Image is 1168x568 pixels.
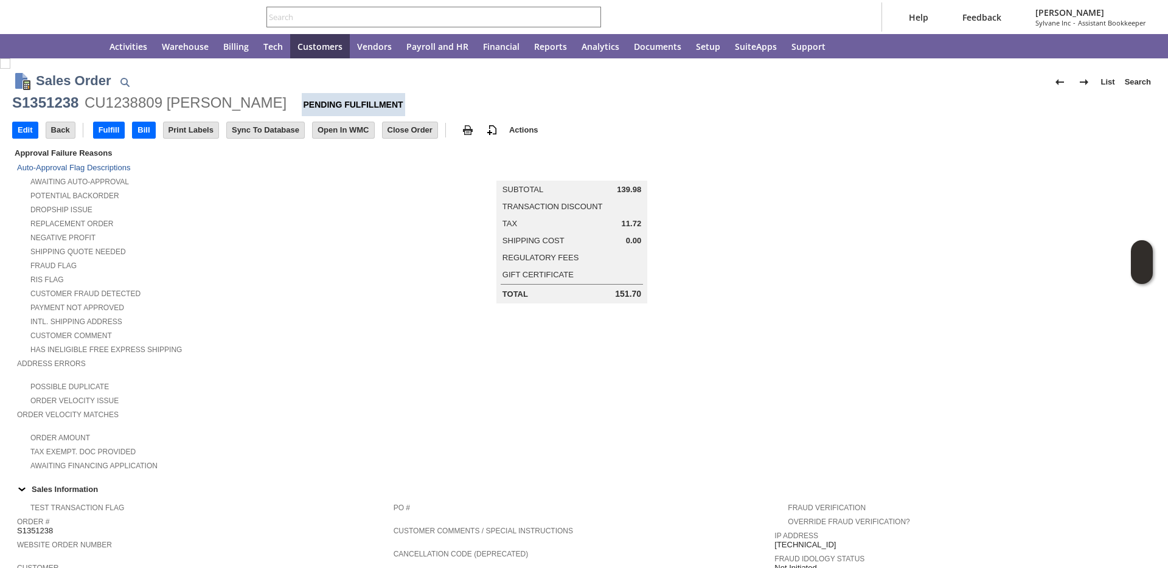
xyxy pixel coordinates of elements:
svg: Recent Records [22,39,36,54]
a: Customers [290,34,350,58]
span: Support [791,41,826,52]
span: Setup [696,41,720,52]
div: Sales Information [12,481,1151,497]
span: Analytics [582,41,619,52]
a: Customer Comments / Special Instructions [394,527,573,535]
a: Customer Comment [30,331,112,340]
div: S1351238 [12,93,78,113]
span: Vendors [357,41,392,52]
span: Financial [483,41,520,52]
a: Vendors [350,34,399,58]
span: Activities [109,41,147,52]
span: S1351238 [17,526,53,536]
a: Tech [256,34,290,58]
iframe: Click here to launch Oracle Guided Learning Help Panel [1131,240,1153,284]
a: Tax [502,219,517,228]
a: SuiteApps [728,34,784,58]
a: Has Ineligible Free Express Shipping [30,345,182,354]
input: Open In WMC [313,122,374,138]
a: Shipping Cost [502,236,565,245]
svg: Search [584,10,599,24]
span: 139.98 [617,185,641,195]
span: 11.72 [622,219,642,229]
a: Fraud Idology Status [774,555,864,563]
img: Previous [1052,75,1067,89]
img: Quick Find [117,75,132,89]
div: Shortcuts [44,34,73,58]
a: Financial [476,34,527,58]
a: Support [784,34,833,58]
a: Home [73,34,102,58]
span: Warehouse [162,41,209,52]
div: Approval Failure Reasons [12,146,389,160]
a: Order Amount [30,434,90,442]
input: Sync To Database [227,122,304,138]
a: Override Fraud Verification? [788,518,909,526]
a: IP Address [774,532,818,540]
span: SuiteApps [735,41,777,52]
span: Billing [223,41,249,52]
a: Total [502,289,528,299]
input: Bill [133,122,155,138]
a: RIS flag [30,275,64,284]
a: Tax Exempt. Doc Provided [30,448,136,456]
a: Order # [17,518,49,526]
span: Payroll and HR [406,41,468,52]
a: Potential Backorder [30,192,119,200]
span: 0.00 [626,236,641,246]
span: Assistant Bookkeeper [1078,18,1146,27]
a: Test Transaction Flag [30,504,124,512]
h1: Sales Order [36,71,111,91]
a: Fraud Flag [30,261,77,270]
img: add-record.svg [485,123,499,137]
input: Edit [13,122,38,138]
a: Billing [216,34,256,58]
input: Back [46,122,75,138]
a: Shipping Quote Needed [30,248,126,256]
input: Close Order [383,122,437,138]
span: 151.70 [615,289,641,299]
div: Pending Fulfillment [302,93,405,116]
div: CU1238809 [PERSON_NAME] [85,93,287,113]
span: Reports [534,41,567,52]
a: Actions [504,125,543,134]
input: Search [267,10,584,24]
a: Awaiting Financing Application [30,462,158,470]
img: print.svg [461,123,475,137]
a: Awaiting Auto-Approval [30,178,129,186]
a: Cancellation Code (deprecated) [394,550,529,558]
a: Auto-Approval Flag Descriptions [17,163,130,172]
a: Documents [627,34,689,58]
a: Negative Profit [30,234,96,242]
svg: Home [80,39,95,54]
a: Order Velocity Matches [17,410,119,419]
svg: Shortcuts [51,39,66,54]
input: Print Labels [164,122,218,138]
a: Gift Certificate [502,270,574,279]
span: Customers [297,41,342,52]
a: Warehouse [155,34,216,58]
span: Tech [263,41,283,52]
a: Reports [527,34,574,58]
a: Address Errors [17,359,86,368]
span: [PERSON_NAME] [1035,7,1146,18]
a: Activities [102,34,155,58]
span: Help [909,12,928,23]
img: Next [1077,75,1091,89]
a: Search [1120,72,1156,92]
span: Oracle Guided Learning Widget. To move around, please hold and drag [1131,263,1153,285]
a: Dropship Issue [30,206,92,214]
a: Payroll and HR [399,34,476,58]
a: Order Velocity Issue [30,397,119,405]
a: Intl. Shipping Address [30,317,122,326]
a: Payment not approved [30,303,124,312]
a: Analytics [574,34,627,58]
span: Documents [634,41,681,52]
a: Recent Records [15,34,44,58]
caption: Summary [496,161,647,181]
a: Transaction Discount [502,202,603,211]
a: PO # [394,504,410,512]
a: Website Order Number [17,541,112,549]
span: Feedback [962,12,1001,23]
a: Fraud Verification [788,504,866,512]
